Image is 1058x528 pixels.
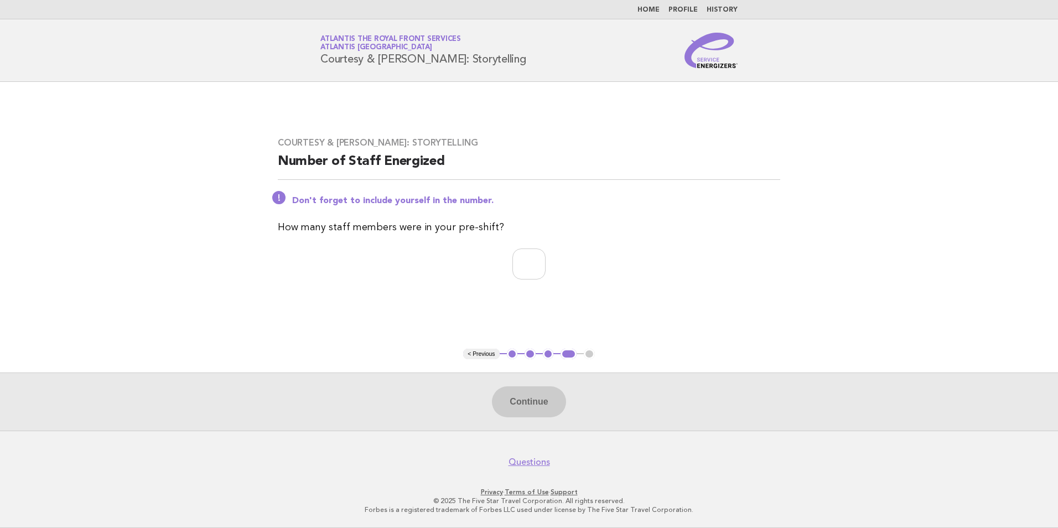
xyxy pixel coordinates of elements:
[561,349,577,360] button: 4
[278,153,780,180] h2: Number of Staff Energized
[507,349,518,360] button: 1
[320,35,461,51] a: Atlantis The Royal Front ServicesAtlantis [GEOGRAPHIC_DATA]
[551,488,578,496] a: Support
[509,457,550,468] a: Questions
[684,33,738,68] img: Service Energizers
[320,44,432,51] span: Atlantis [GEOGRAPHIC_DATA]
[278,137,780,148] h3: Courtesy & [PERSON_NAME]: Storytelling
[463,349,499,360] button: < Previous
[481,488,503,496] a: Privacy
[190,488,868,496] p: · ·
[668,7,698,13] a: Profile
[525,349,536,360] button: 2
[190,496,868,505] p: © 2025 The Five Star Travel Corporation. All rights reserved.
[320,36,526,65] h1: Courtesy & [PERSON_NAME]: Storytelling
[543,349,554,360] button: 3
[637,7,660,13] a: Home
[278,220,780,235] p: How many staff members were in your pre-shift?
[190,505,868,514] p: Forbes is a registered trademark of Forbes LLC used under license by The Five Star Travel Corpora...
[505,488,549,496] a: Terms of Use
[292,195,780,206] p: Don't forget to include yourself in the number.
[707,7,738,13] a: History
